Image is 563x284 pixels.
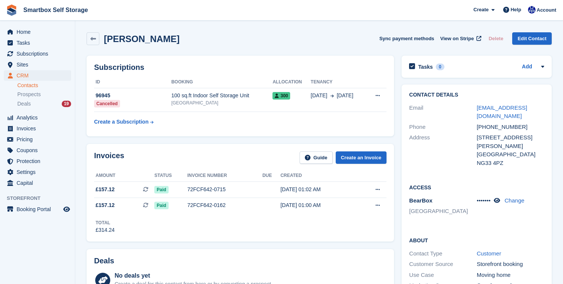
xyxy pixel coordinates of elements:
a: menu [4,156,71,166]
span: Tasks [17,38,62,48]
span: [DATE] [337,92,353,100]
span: Deals [17,100,31,107]
a: menu [4,178,71,188]
span: Protection [17,156,62,166]
button: Delete [485,32,506,45]
div: 0 [436,63,444,70]
div: Email [409,104,476,121]
h2: Tasks [418,63,433,70]
span: Create [473,6,488,14]
div: Contact Type [409,249,476,258]
th: Invoice number [187,170,262,182]
a: menu [4,27,71,37]
div: Address [409,133,476,167]
a: Deals 19 [17,100,71,108]
div: [PHONE_NUMBER] [477,123,544,131]
span: Paid [154,186,168,193]
h2: Deals [94,257,114,265]
div: Cancelled [94,100,120,107]
div: No deals yet [115,271,272,280]
h2: Subscriptions [94,63,386,72]
span: Booking Portal [17,204,62,215]
div: [DATE] 01:02 AM [280,186,357,193]
a: Customer [477,250,501,257]
a: View on Stripe [437,32,483,45]
a: Preview store [62,205,71,214]
a: menu [4,112,71,123]
a: menu [4,123,71,134]
a: [EMAIL_ADDRESS][DOMAIN_NAME] [477,104,527,119]
div: 100 sq.ft Indoor Self Storage Unit [171,92,272,100]
h2: [PERSON_NAME] [104,34,180,44]
div: Use Case [409,271,476,279]
a: Prospects [17,91,71,98]
th: ID [94,76,171,88]
a: Smartbox Self Storage [20,4,91,16]
span: ••••••• [477,197,491,204]
a: Change [505,197,525,204]
span: Home [17,27,62,37]
span: 300 [272,92,290,100]
div: 72FCF642-0715 [187,186,262,193]
span: View on Stripe [440,35,474,42]
img: Mary Canham [528,6,536,14]
a: menu [4,167,71,177]
a: menu [4,145,71,156]
span: Pricing [17,134,62,145]
a: Guide [300,151,333,164]
div: £314.24 [96,226,115,234]
span: Invoices [17,123,62,134]
span: £157.12 [96,186,115,193]
div: 96945 [94,92,171,100]
span: Coupons [17,145,62,156]
a: menu [4,59,71,70]
span: £157.12 [96,201,115,209]
a: menu [4,38,71,48]
div: [STREET_ADDRESS] [477,133,544,142]
div: Moving home [477,271,544,279]
span: Sites [17,59,62,70]
div: Customer Source [409,260,476,269]
a: menu [4,134,71,145]
th: Due [262,170,280,182]
div: NG33 4PZ [477,159,544,168]
th: Tenancy [311,76,366,88]
th: Booking [171,76,272,88]
span: Settings [17,167,62,177]
div: [DATE] 01:00 AM [280,201,357,209]
div: Storefront booking [477,260,544,269]
button: Sync payment methods [379,32,434,45]
th: Created [280,170,357,182]
span: Analytics [17,112,62,123]
a: Edit Contact [512,32,552,45]
div: [GEOGRAPHIC_DATA] [171,100,272,106]
span: Storefront [7,195,75,202]
a: Create an Invoice [336,151,387,164]
div: 72FCF642-0162 [187,201,262,209]
th: Allocation [272,76,310,88]
img: stora-icon-8386f47178a22dfd0bd8f6a31ec36ba5ce8667c1dd55bd0f319d3a0aa187defe.svg [6,5,17,16]
a: Create a Subscription [94,115,154,129]
a: menu [4,70,71,81]
h2: Invoices [94,151,124,164]
span: BearBox [409,197,432,204]
span: CRM [17,70,62,81]
div: [PERSON_NAME] [477,142,544,151]
a: menu [4,48,71,59]
div: 19 [62,101,71,107]
th: Status [154,170,187,182]
th: Amount [94,170,154,182]
span: Capital [17,178,62,188]
div: [GEOGRAPHIC_DATA] [477,150,544,159]
span: Account [537,6,556,14]
span: [DATE] [311,92,327,100]
h2: Access [409,183,544,191]
span: Prospects [17,91,41,98]
li: [GEOGRAPHIC_DATA] [409,207,476,216]
h2: Contact Details [409,92,544,98]
div: Create a Subscription [94,118,149,126]
a: menu [4,204,71,215]
span: Subscriptions [17,48,62,59]
div: Phone [409,123,476,131]
span: Paid [154,202,168,209]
